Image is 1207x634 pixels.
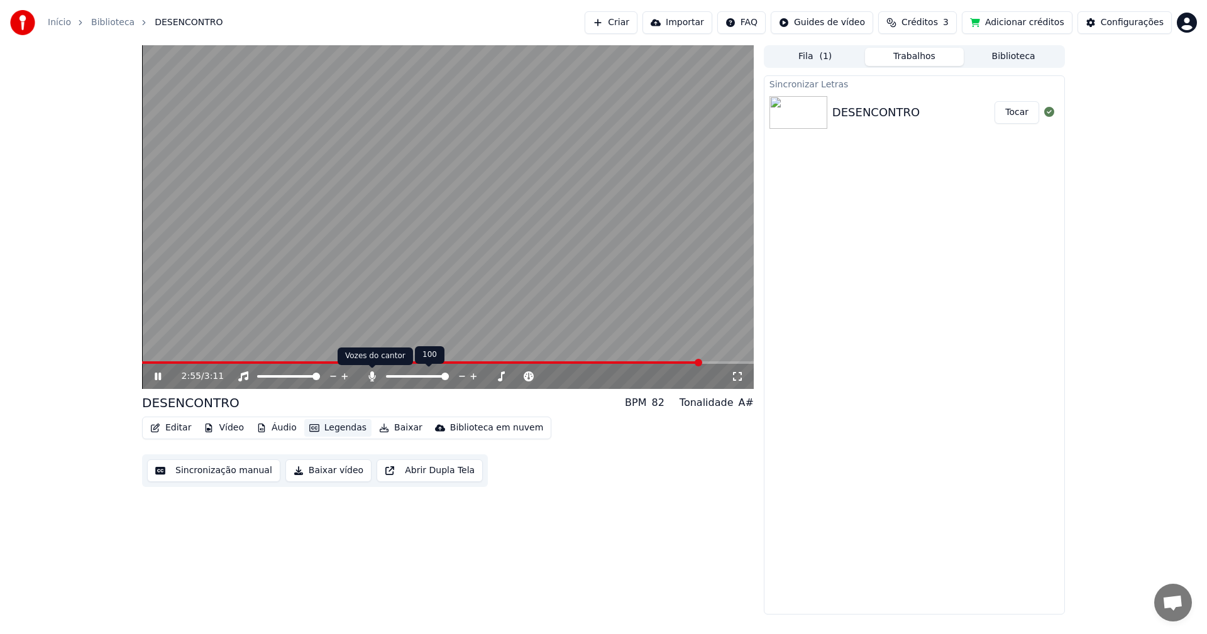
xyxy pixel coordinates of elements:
[651,395,664,410] div: 82
[450,422,544,434] div: Biblioteca em nuvem
[204,370,224,383] span: 3:11
[1154,584,1192,621] div: Bate-papo aberto
[91,16,135,29] a: Biblioteca
[145,419,196,437] button: Editar
[766,48,865,66] button: Fila
[962,11,1072,34] button: Adicionar créditos
[642,11,712,34] button: Importar
[771,11,873,34] button: Guides de vídeo
[901,16,938,29] span: Créditos
[304,419,372,437] button: Legendas
[1101,16,1164,29] div: Configurações
[182,370,201,383] span: 2:55
[585,11,637,34] button: Criar
[878,11,957,34] button: Créditos3
[819,50,832,63] span: ( 1 )
[155,16,223,29] span: DESENCONTRO
[48,16,71,29] a: Início
[285,459,372,482] button: Baixar vídeo
[338,347,413,365] div: Vozes do cantor
[10,10,35,35] img: youka
[415,346,444,364] div: 100
[717,11,766,34] button: FAQ
[377,459,483,482] button: Abrir Dupla Tela
[199,419,249,437] button: Vídeo
[1077,11,1172,34] button: Configurações
[738,395,753,410] div: A#
[964,48,1063,66] button: Biblioteca
[182,370,212,383] div: /
[995,101,1039,124] button: Tocar
[251,419,302,437] button: Áudio
[625,395,646,410] div: BPM
[832,104,920,121] div: DESENCONTRO
[680,395,734,410] div: Tonalidade
[764,76,1064,91] div: Sincronizar Letras
[48,16,223,29] nav: breadcrumb
[865,48,964,66] button: Trabalhos
[943,16,949,29] span: 3
[147,459,280,482] button: Sincronização manual
[142,394,240,412] div: DESENCONTRO
[374,419,427,437] button: Baixar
